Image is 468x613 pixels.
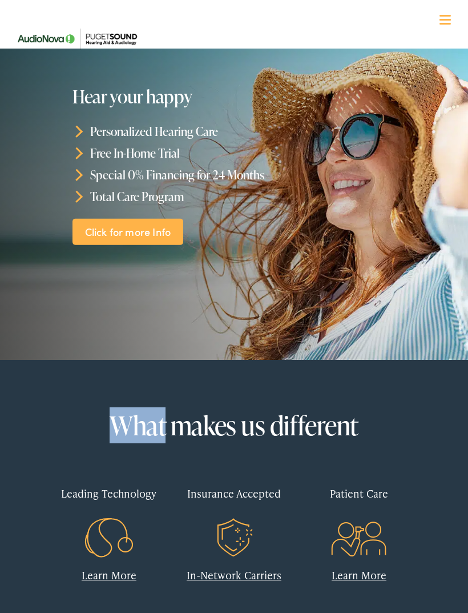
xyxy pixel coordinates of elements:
h2: What makes us different [55,411,413,440]
a: Leading Technology [55,476,163,544]
h1: Hear your happy [72,86,255,106]
a: Click for more Info [72,218,183,245]
li: Personalized Hearing Care [72,121,400,142]
div: Insurance Accepted [180,476,288,510]
div: Leading Technology [55,476,163,510]
li: Free In-Home Trial [72,142,400,164]
li: Special 0% Financing for 24 Months [72,164,400,186]
li: Total Care Program [72,186,400,207]
a: Insurance Accepted [180,476,288,544]
div: Patient Care [305,476,413,510]
a: What We Offer [18,46,458,81]
a: Patient Care [305,476,413,544]
a: In-Network Carriers [187,568,281,582]
a: Learn More [332,568,386,582]
a: Learn More [82,568,136,582]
